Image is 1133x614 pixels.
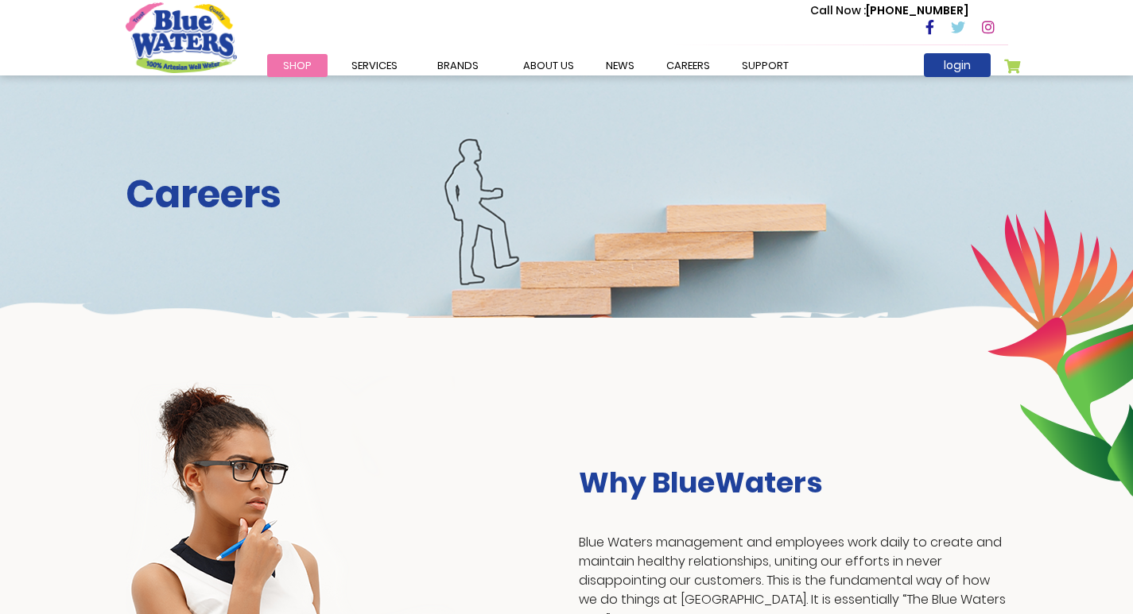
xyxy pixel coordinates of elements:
a: store logo [126,2,237,72]
a: News [590,54,650,77]
a: support [726,54,805,77]
h3: Why BlueWaters [579,465,1008,500]
a: about us [507,54,590,77]
p: [PHONE_NUMBER] [810,2,968,19]
span: Brands [437,58,479,73]
span: Services [351,58,398,73]
a: careers [650,54,726,77]
span: Call Now : [810,2,866,18]
a: login [924,53,991,77]
h2: Careers [126,172,1008,218]
img: career-intro-leaves.png [970,209,1133,496]
span: Shop [283,58,312,73]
